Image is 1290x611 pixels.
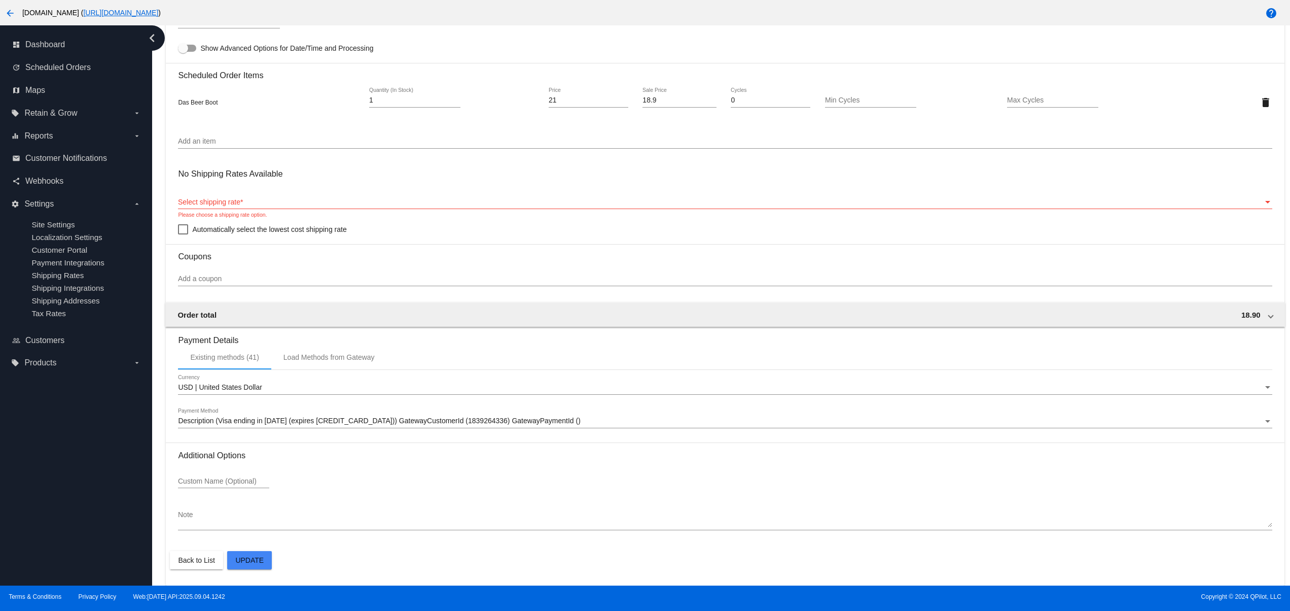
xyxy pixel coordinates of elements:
i: local_offer [11,359,19,367]
a: share Webhooks [12,173,141,189]
span: Reports [24,131,53,141]
a: Payment Integrations [31,258,104,267]
h3: Payment Details [178,328,1272,345]
a: Shipping Addresses [31,296,99,305]
i: map [12,86,20,94]
a: Shipping Integrations [31,284,104,292]
i: dashboard [12,41,20,49]
span: Scheduled Orders [25,63,91,72]
a: Site Settings [31,220,75,229]
i: share [12,177,20,185]
a: dashboard Dashboard [12,37,141,53]
span: Select shipping rate [178,198,240,206]
mat-select: Select shipping rate [178,198,1272,207]
a: Privacy Policy [79,593,117,600]
a: Terms & Conditions [9,593,61,600]
i: arrow_drop_down [133,109,141,117]
a: Customer Portal [31,246,87,254]
i: local_offer [11,109,19,117]
mat-icon: delete [1260,96,1272,109]
mat-icon: help [1265,7,1277,19]
input: Price [549,96,628,105]
span: [DOMAIN_NAME] ( ) [22,9,161,17]
button: Update [227,551,272,569]
input: Min Cycles [825,96,916,105]
a: Shipping Rates [31,271,84,280]
span: Description (Visa ending in [DATE] (expires [CREDIT_CARD_DATA])) GatewayCustomerId (1839264336) G... [178,417,580,425]
i: settings [11,200,19,208]
i: arrow_drop_down [133,359,141,367]
input: Custom Name (Optional) [178,478,269,486]
span: Back to List [178,556,214,564]
span: USD | United States Dollar [178,383,262,391]
input: Sale Price [642,96,716,105]
span: Retain & Grow [24,109,77,118]
input: Add an item [178,138,1272,146]
button: Open calendar [269,15,280,26]
div: Load Methods from Gateway [283,353,375,361]
span: Webhooks [25,177,63,186]
span: Automatically select the lowest cost shipping rate [192,223,346,235]
a: email Customer Notifications [12,150,141,166]
a: Tax Rates [31,309,66,318]
i: arrow_drop_down [133,132,141,140]
i: arrow_drop_down [133,200,141,208]
i: chevron_left [144,30,160,46]
input: Cycles [731,96,810,105]
span: Das Beer Boot [178,99,218,106]
h3: Coupons [178,244,1272,261]
a: people_outline Customers [12,332,141,349]
span: Maps [25,86,45,95]
mat-expansion-panel-header: Order total 18.90 [165,302,1284,327]
mat-error: Please choose a shipping rate option. [178,212,1272,218]
button: Back to List [170,551,223,569]
mat-icon: arrow_back [4,7,16,19]
mat-select: Payment Method [178,417,1272,425]
span: Dashboard [25,40,65,49]
a: update Scheduled Orders [12,59,141,76]
i: people_outline [12,336,20,345]
a: Web:[DATE] API:2025.09.04.1242 [133,593,225,600]
a: [URL][DOMAIN_NAME] [83,9,158,17]
input: Quantity (In Stock) [369,96,460,105]
input: Add a coupon [178,275,1272,283]
span: Customers [25,336,64,345]
span: Copyright © 2024 QPilot, LLC [654,593,1281,600]
a: Localization Settings [31,233,102,242]
i: email [12,154,20,162]
h3: Additional Options [178,451,1272,460]
i: update [12,63,20,72]
h3: No Shipping Rates Available [178,163,282,185]
span: Products [24,358,56,367]
h3: Scheduled Order Items [178,63,1272,80]
span: Update [235,556,264,564]
input: Max Cycles [1007,96,1098,105]
mat-select: Currency [178,384,1272,392]
span: Customer Notifications [25,154,107,163]
span: Order total [177,311,217,319]
span: Show Advanced Options for Date/Time and Processing [200,43,373,53]
div: Existing methods (41) [190,353,259,361]
span: Settings [24,199,54,209]
a: map Maps [12,82,141,98]
span: 18.90 [1241,311,1261,319]
i: equalizer [11,132,19,140]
